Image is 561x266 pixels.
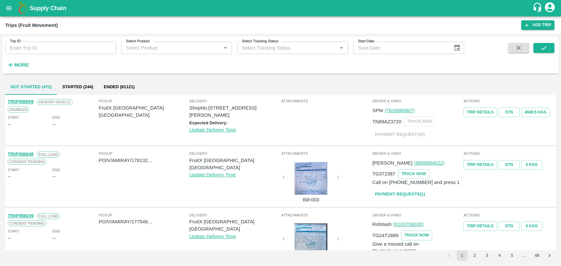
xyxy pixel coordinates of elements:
button: Go to page 2 [469,250,480,261]
span: Rohitash [372,222,392,227]
button: Started (244) [57,79,98,95]
button: open drawer [1,1,16,16]
nav: pagination navigation [443,250,556,261]
span: End [53,167,60,173]
span: Disabled [8,107,29,113]
label: Start Date [358,39,374,44]
p: ShopNo:[STREET_ADDRESS][PERSON_NAME] [189,104,280,119]
div: -- [8,235,11,242]
b: Supply Chain [30,5,66,11]
button: Ended (81121) [99,79,140,95]
a: Add Trip [521,20,554,30]
div: -- [53,173,56,180]
label: Select Product [126,39,150,44]
a: (8899584022) [414,160,444,166]
a: TRIP/88859 [8,99,34,104]
a: Trip Details [463,108,497,117]
strong: More [14,62,29,68]
span: Delivery [189,212,280,218]
span: Actions [463,151,553,156]
a: STN [499,160,520,170]
input: Enter Trip ID [5,42,116,54]
p: Give a missed call on [PHONE_NUMBER] [372,240,462,255]
p: PO/V/AMIRAY/177548, , [99,218,189,225]
button: 0 Kgs [521,160,542,170]
span: Consent Pending [8,220,46,226]
p: Call on [PHONE_NUMBER] and press 1 [372,179,460,186]
span: Start [8,167,19,173]
button: More [5,59,31,71]
span: End [53,114,60,120]
div: -- [53,121,56,128]
div: -- [53,235,56,242]
a: STN [499,221,520,231]
button: Go to page 3 [482,250,492,261]
span: Attachments [281,212,371,218]
span: Driver & VHNo [372,151,462,156]
a: Update Delivery Time [189,127,236,133]
a: Update Delivery Time [189,172,236,177]
span: Pickup [99,98,189,104]
a: TRIP/88848 [8,152,34,157]
span: Full Load [37,152,60,157]
button: 0 Kgs [521,221,542,231]
span: Full Load [37,213,60,219]
p: TG372387 [372,170,395,177]
span: Driver & VHNo [372,98,462,104]
a: Supply Chain [30,4,532,13]
a: TRIP/88639 [8,213,34,218]
input: Start Date [353,42,448,54]
span: Start [8,114,19,120]
span: Vendor Vehicle [37,99,72,105]
a: Trip Details [463,221,497,231]
span: Attachments [281,151,371,156]
button: Open [337,44,346,52]
span: Actions [463,212,553,218]
a: STN [499,108,520,117]
div: -- [8,121,11,128]
a: Trip Details [463,160,497,170]
label: Trip ID [10,39,21,44]
span: Consent Pending [8,159,46,165]
div: account of current user [544,1,556,15]
span: Actions [463,98,553,104]
span: Delivery [189,151,280,156]
button: 4688.5 Kgs [521,108,549,117]
p: Bill-003 [286,196,336,203]
div: … [519,253,530,259]
button: TRACK NOW [398,169,429,179]
div: -- [8,173,11,180]
button: Choose date [451,42,463,54]
span: Attachments [281,98,371,104]
input: Select Product [123,44,219,52]
div: Trips (Fruit Movement) [5,21,58,30]
p: FruitX [GEOGRAPHIC_DATA] [GEOGRAPHIC_DATA] [99,104,189,119]
p: PO/V/AMIRAY/178132, , [99,157,189,164]
p: FruitX [GEOGRAPHIC_DATA] [GEOGRAPHIC_DATA] [189,157,280,172]
p: FruitX [GEOGRAPHIC_DATA] [GEOGRAPHIC_DATA] [189,218,280,233]
label: Expected Delivery: [189,120,227,125]
button: TRACK NOW [401,231,432,240]
input: Select Tracking Status [239,44,327,52]
button: Open [221,44,230,52]
a: Payment Requests(1) [372,189,428,200]
a: (7826860807) [385,108,415,113]
span: Start [8,228,19,234]
button: page 1 [457,250,467,261]
span: SPM [372,108,383,113]
button: Go to page 4 [494,250,505,261]
span: End [53,228,60,234]
button: Go to next page [544,250,555,261]
span: Driver & VHNo [372,212,462,218]
p: TN88AZ3720 [372,118,401,125]
a: Update Delivery Time [189,234,236,239]
a: (9103706030) [393,222,424,227]
span: Pickup [99,212,189,218]
button: Go to page 48 [532,250,542,261]
div: customer-support [532,2,544,14]
span: Pickup [99,151,189,156]
p: TG24T2889 [372,232,398,239]
span: Delivery [189,98,280,104]
span: [PERSON_NAME] [372,160,412,166]
button: Go to page 5 [507,250,517,261]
